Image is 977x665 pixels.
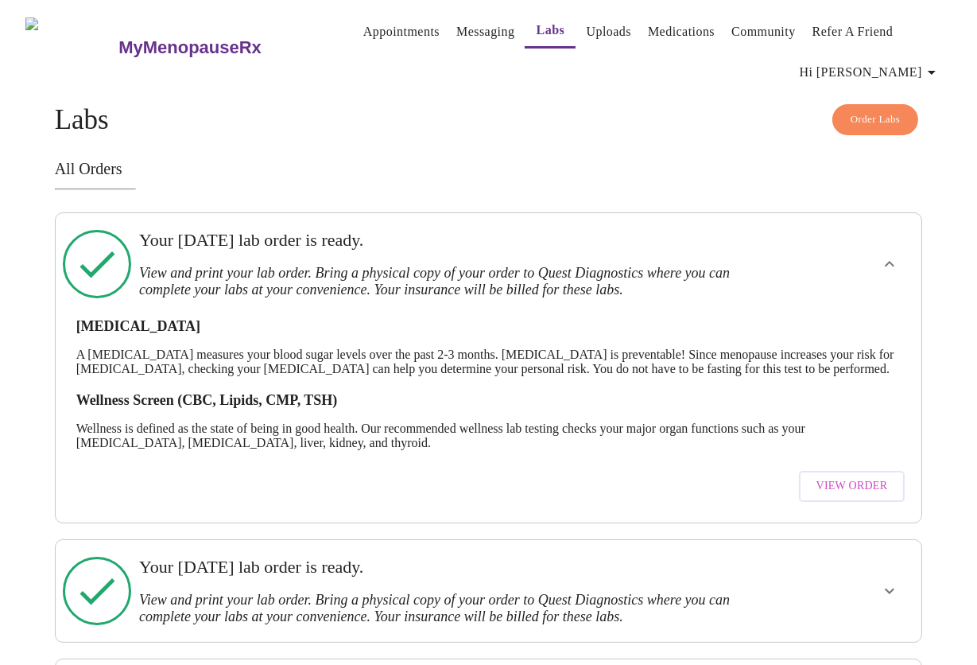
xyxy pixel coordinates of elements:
[118,37,262,58] h3: MyMenopauseRx
[642,16,721,48] button: Medications
[139,230,754,251] h3: Your [DATE] lab order is ready.
[806,16,900,48] button: Refer a Friend
[851,111,901,129] span: Order Labs
[357,16,446,48] button: Appointments
[139,557,754,577] h3: Your [DATE] lab order is ready.
[800,61,941,84] span: Hi [PERSON_NAME]
[731,21,796,43] a: Community
[812,21,894,43] a: Refer a Friend
[580,16,638,48] button: Uploads
[139,265,754,298] h3: View and print your lab order. Bring a physical copy of your order to Quest Diagnostics where you...
[870,245,909,283] button: show more
[55,160,923,178] h3: All Orders
[586,21,631,43] a: Uploads
[76,318,901,335] h3: [MEDICAL_DATA]
[795,463,909,510] a: View Order
[450,16,521,48] button: Messaging
[76,348,901,376] p: A [MEDICAL_DATA] measures your blood sugar levels over the past 2-3 months. [MEDICAL_DATA] is pre...
[363,21,440,43] a: Appointments
[725,16,802,48] button: Community
[117,20,325,76] a: MyMenopauseRx
[525,14,576,49] button: Labs
[25,17,117,77] img: MyMenopauseRx Logo
[648,21,715,43] a: Medications
[793,56,948,88] button: Hi [PERSON_NAME]
[816,476,888,496] span: View Order
[456,21,514,43] a: Messaging
[799,471,905,502] button: View Order
[76,422,901,450] p: Wellness is defined as the state of being in good health. Our recommended wellness lab testing ch...
[537,19,565,41] a: Labs
[55,104,923,136] h4: Labs
[76,392,901,409] h3: Wellness Screen (CBC, Lipids, CMP, TSH)
[139,592,754,625] h3: View and print your lab order. Bring a physical copy of your order to Quest Diagnostics where you...
[832,104,919,135] button: Order Labs
[870,572,909,610] button: show more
